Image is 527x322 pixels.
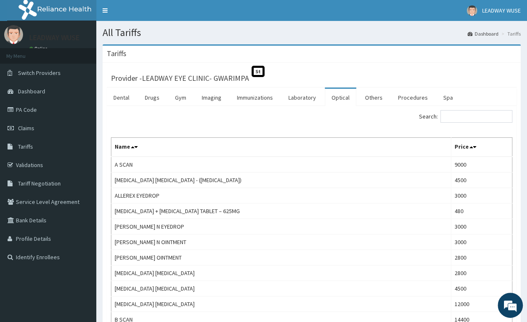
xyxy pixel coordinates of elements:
h3: Provider - LEADWAY EYE CLINIC- GWARIMPA [111,75,249,82]
h3: Tariffs [107,50,126,57]
td: 480 [451,204,512,219]
td: [MEDICAL_DATA] [MEDICAL_DATA] [111,265,451,281]
td: [MEDICAL_DATA] [MEDICAL_DATA] [111,281,451,296]
td: [PERSON_NAME] N OINTMENT [111,234,451,250]
span: LEADWAY WUSE [482,7,521,14]
td: ALLEREX EYEDROP [111,188,451,204]
span: Tariffs [18,143,33,150]
a: Online [29,46,49,52]
label: Search: [419,110,512,123]
td: 12000 [451,296,512,312]
img: d_794563401_company_1708531726252_794563401 [15,42,34,63]
td: [MEDICAL_DATA] [MEDICAL_DATA] - ([MEDICAL_DATA]) [111,173,451,188]
td: 3000 [451,188,512,204]
td: [MEDICAL_DATA] [MEDICAL_DATA] [111,296,451,312]
textarea: Type your message and hit 'Enter' [4,229,159,258]
td: A SCAN [111,157,451,173]
th: Name [111,138,451,157]
td: [PERSON_NAME] OINTMENT [111,250,451,265]
a: Gym [168,89,193,106]
a: Imaging [195,89,228,106]
a: Procedures [391,89,434,106]
td: 2800 [451,250,512,265]
img: User Image [4,25,23,44]
td: 4500 [451,281,512,296]
li: Tariffs [499,30,521,37]
th: Price [451,138,512,157]
a: Immunizations [230,89,280,106]
span: Claims [18,124,34,132]
td: [PERSON_NAME] N EYEDROP [111,219,451,234]
td: 2800 [451,265,512,281]
input: Search: [440,110,512,123]
a: Optical [325,89,356,106]
a: Drugs [138,89,166,106]
a: Others [358,89,389,106]
a: Spa [437,89,460,106]
span: Switch Providers [18,69,61,77]
img: User Image [467,5,477,16]
a: Dashboard [468,30,499,37]
span: St [252,66,265,77]
p: LEADWAY WUSE [29,34,80,41]
div: Minimize live chat window [137,4,157,24]
td: [MEDICAL_DATA] + [MEDICAL_DATA] TABLET – 625MG [111,204,451,219]
span: Tariff Negotiation [18,180,61,187]
a: Dental [107,89,136,106]
span: Dashboard [18,88,45,95]
td: 3000 [451,219,512,234]
td: 3000 [451,234,512,250]
h1: All Tariffs [103,27,521,38]
a: Laboratory [282,89,323,106]
div: Chat with us now [44,47,141,58]
td: 4500 [451,173,512,188]
td: 9000 [451,157,512,173]
span: We're online! [49,106,116,190]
